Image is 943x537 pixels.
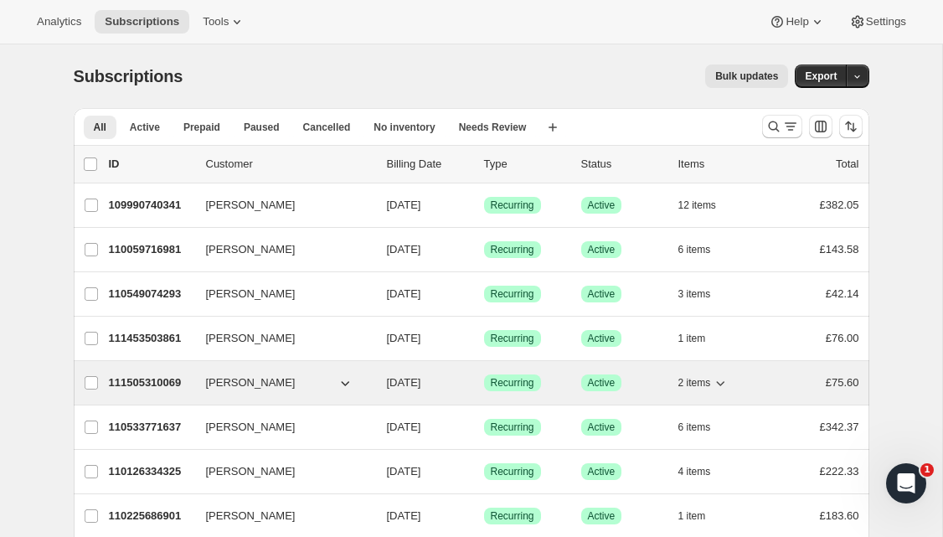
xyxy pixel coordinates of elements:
[203,15,229,28] span: Tools
[920,463,934,477] span: 1
[886,463,926,503] iframe: Intercom live chat
[206,330,296,347] span: [PERSON_NAME]
[588,465,616,478] span: Active
[303,121,351,134] span: Cancelled
[387,287,421,300] span: [DATE]
[109,197,193,214] p: 109990740341
[839,115,863,138] button: Sort the results
[678,376,711,390] span: 2 items
[826,376,859,389] span: £75.60
[109,416,859,439] div: 110533771637[PERSON_NAME][DATE]SuccessRecurringSuccessActive6 items£342.37
[387,332,421,344] span: [DATE]
[387,376,421,389] span: [DATE]
[866,15,906,28] span: Settings
[678,460,729,483] button: 4 items
[491,376,534,390] span: Recurring
[206,463,296,480] span: [PERSON_NAME]
[109,508,193,524] p: 110225686901
[74,67,183,85] span: Subscriptions
[105,15,179,28] span: Subscriptions
[37,15,81,28] span: Analytics
[109,371,859,395] div: 111505310069[PERSON_NAME][DATE]SuccessRecurringSuccessActive2 items£75.60
[678,199,716,212] span: 12 items
[809,115,832,138] button: Customize table column order and visibility
[109,504,859,528] div: 110225686901[PERSON_NAME][DATE]SuccessRecurringSuccessActive1 item£183.60
[588,199,616,212] span: Active
[196,236,363,263] button: [PERSON_NAME]
[820,243,859,256] span: £143.58
[491,421,534,434] span: Recurring
[484,156,568,173] div: Type
[678,465,711,478] span: 4 items
[839,10,916,34] button: Settings
[27,10,91,34] button: Analytics
[759,10,835,34] button: Help
[206,241,296,258] span: [PERSON_NAME]
[109,463,193,480] p: 110126334325
[130,121,160,134] span: Active
[820,199,859,211] span: £382.05
[109,156,859,173] div: IDCustomerBilling DateTypeStatusItemsTotal
[678,509,706,523] span: 1 item
[196,369,363,396] button: [PERSON_NAME]
[196,458,363,485] button: [PERSON_NAME]
[786,15,808,28] span: Help
[387,156,471,173] p: Billing Date
[762,115,802,138] button: Search and filter results
[826,287,859,300] span: £42.14
[193,10,255,34] button: Tools
[795,65,847,88] button: Export
[206,374,296,391] span: [PERSON_NAME]
[581,156,665,173] p: Status
[206,156,374,173] p: Customer
[387,421,421,433] span: [DATE]
[715,70,778,83] span: Bulk updates
[678,421,711,434] span: 6 items
[678,332,706,345] span: 1 item
[491,465,534,478] span: Recurring
[678,194,734,217] button: 12 items
[183,121,220,134] span: Prepaid
[588,376,616,390] span: Active
[678,327,724,350] button: 1 item
[705,65,788,88] button: Bulk updates
[491,332,534,345] span: Recurring
[678,504,724,528] button: 1 item
[196,414,363,441] button: [PERSON_NAME]
[539,116,566,139] button: Create new view
[820,421,859,433] span: £342.37
[805,70,837,83] span: Export
[109,241,193,258] p: 110059716981
[109,419,193,436] p: 110533771637
[588,243,616,256] span: Active
[206,419,296,436] span: [PERSON_NAME]
[826,332,859,344] span: £76.00
[94,121,106,134] span: All
[95,10,189,34] button: Subscriptions
[206,197,296,214] span: [PERSON_NAME]
[374,121,435,134] span: No inventory
[206,508,296,524] span: [PERSON_NAME]
[678,416,729,439] button: 6 items
[491,243,534,256] span: Recurring
[836,156,858,173] p: Total
[678,371,729,395] button: 2 items
[109,282,859,306] div: 110549074293[PERSON_NAME][DATE]SuccessRecurringSuccessActive3 items£42.14
[491,509,534,523] span: Recurring
[109,327,859,350] div: 111453503861[PERSON_NAME][DATE]SuccessRecurringSuccessActive1 item£76.00
[109,194,859,217] div: 109990740341[PERSON_NAME][DATE]SuccessRecurringSuccessActive12 items£382.05
[491,287,534,301] span: Recurring
[678,238,729,261] button: 6 items
[109,156,193,173] p: ID
[196,192,363,219] button: [PERSON_NAME]
[678,156,762,173] div: Items
[678,243,711,256] span: 6 items
[109,374,193,391] p: 111505310069
[387,199,421,211] span: [DATE]
[459,121,527,134] span: Needs Review
[387,509,421,522] span: [DATE]
[109,238,859,261] div: 110059716981[PERSON_NAME][DATE]SuccessRecurringSuccessActive6 items£143.58
[387,465,421,478] span: [DATE]
[678,282,729,306] button: 3 items
[820,465,859,478] span: £222.33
